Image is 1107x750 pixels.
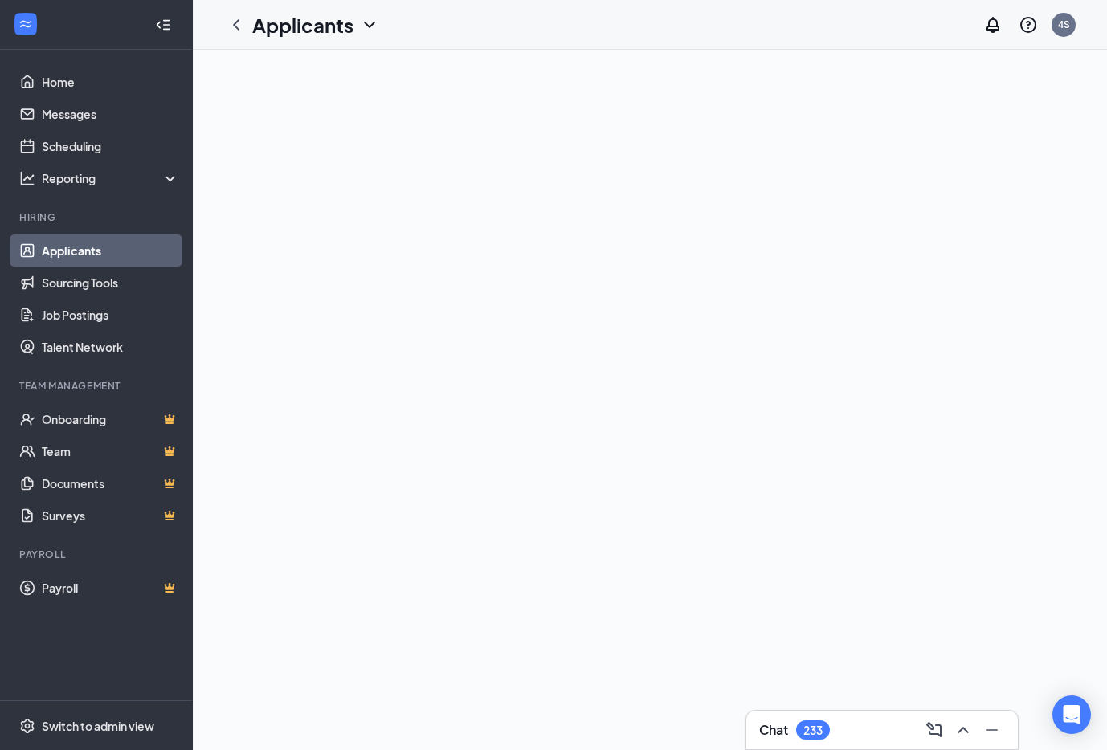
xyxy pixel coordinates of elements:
[42,572,179,604] a: PayrollCrown
[155,17,171,33] svg: Collapse
[227,15,246,35] svg: ChevronLeft
[42,403,179,435] a: OnboardingCrown
[921,717,947,743] button: ComposeMessage
[42,299,179,331] a: Job Postings
[42,718,154,734] div: Switch to admin view
[360,15,379,35] svg: ChevronDown
[18,16,34,32] svg: WorkstreamLogo
[19,379,176,393] div: Team Management
[925,720,944,740] svg: ComposeMessage
[42,98,179,130] a: Messages
[19,548,176,561] div: Payroll
[1058,18,1070,31] div: 4S
[42,234,179,267] a: Applicants
[1019,15,1038,35] svg: QuestionInfo
[19,718,35,734] svg: Settings
[950,717,976,743] button: ChevronUp
[983,15,1003,35] svg: Notifications
[1052,695,1091,734] div: Open Intercom Messenger
[42,66,179,98] a: Home
[19,210,176,224] div: Hiring
[19,170,35,186] svg: Analysis
[982,720,1002,740] svg: Minimize
[42,331,179,363] a: Talent Network
[42,435,179,467] a: TeamCrown
[42,170,180,186] div: Reporting
[954,720,973,740] svg: ChevronUp
[979,717,1005,743] button: Minimize
[42,130,179,162] a: Scheduling
[42,467,179,499] a: DocumentsCrown
[803,724,823,737] div: 233
[42,499,179,532] a: SurveysCrown
[759,721,788,739] h3: Chat
[42,267,179,299] a: Sourcing Tools
[252,11,353,39] h1: Applicants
